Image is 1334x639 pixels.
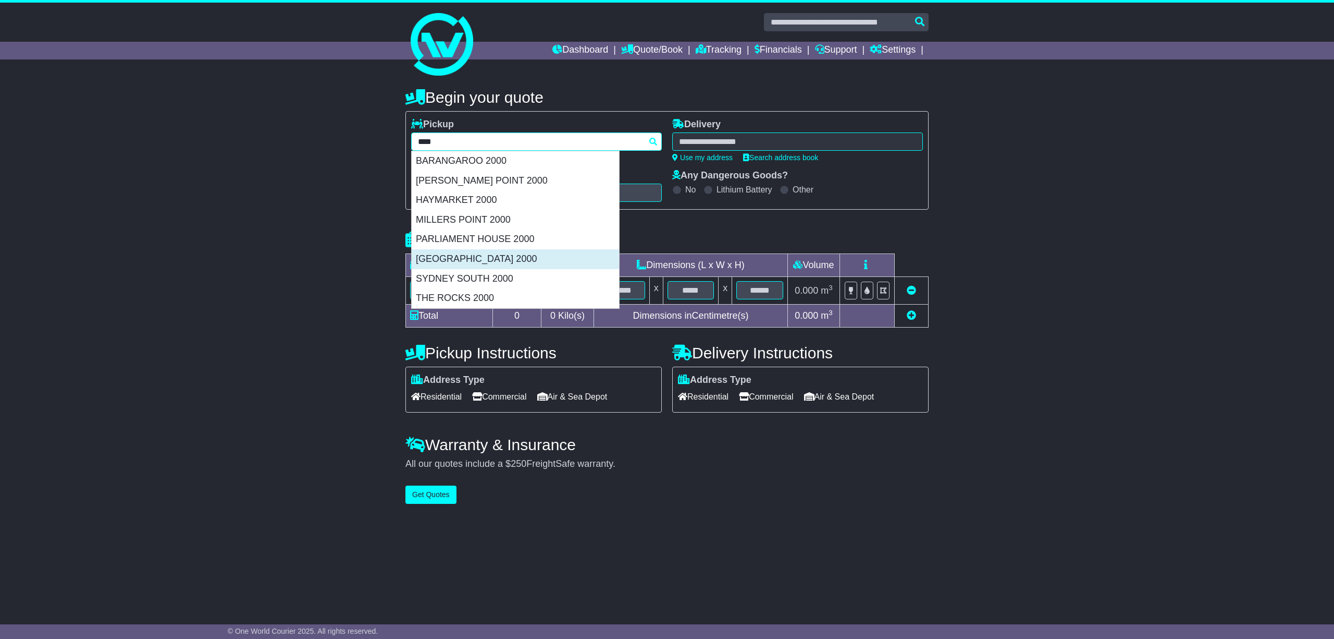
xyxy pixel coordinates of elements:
[829,309,833,317] sup: 3
[743,153,818,162] a: Search address book
[672,119,721,130] label: Delivery
[412,288,619,308] div: THE ROCKS 2000
[907,310,916,321] a: Add new item
[672,153,733,162] a: Use my address
[405,231,536,248] h4: Package details |
[550,310,555,321] span: 0
[411,389,462,405] span: Residential
[672,344,929,361] h4: Delivery Instructions
[412,171,619,191] div: [PERSON_NAME] POINT 2000
[815,42,857,59] a: Support
[795,285,818,296] span: 0.000
[793,185,813,195] label: Other
[412,230,619,249] div: PARLIAMENT HOUSE 2000
[829,284,833,292] sup: 3
[405,344,662,361] h4: Pickup Instructions
[672,170,788,182] label: Any Dangerous Goods?
[405,89,929,106] h4: Begin your quote
[406,254,493,277] td: Type
[552,42,608,59] a: Dashboard
[685,185,696,195] label: No
[678,375,751,386] label: Address Type
[739,389,793,405] span: Commercial
[907,285,916,296] a: Remove this item
[493,305,541,328] td: 0
[678,389,728,405] span: Residential
[537,389,608,405] span: Air & Sea Depot
[412,210,619,230] div: MILLERS POINT 2000
[405,436,929,453] h4: Warranty & Insurance
[821,285,833,296] span: m
[594,254,787,277] td: Dimensions (L x W x H)
[719,277,732,305] td: x
[621,42,683,59] a: Quote/Book
[795,310,818,321] span: 0.000
[412,249,619,269] div: [GEOGRAPHIC_DATA] 2000
[649,277,663,305] td: x
[411,375,485,386] label: Address Type
[511,459,526,469] span: 250
[412,151,619,171] div: BARANGAROO 2000
[755,42,802,59] a: Financials
[405,459,929,470] div: All our quotes include a $ FreightSafe warranty.
[411,119,454,130] label: Pickup
[411,132,662,151] typeahead: Please provide city
[405,486,456,504] button: Get Quotes
[412,190,619,210] div: HAYMARKET 2000
[696,42,742,59] a: Tracking
[594,305,787,328] td: Dimensions in Centimetre(s)
[804,389,874,405] span: Air & Sea Depot
[472,389,526,405] span: Commercial
[406,305,493,328] td: Total
[870,42,916,59] a: Settings
[228,627,378,635] span: © One World Courier 2025. All rights reserved.
[821,310,833,321] span: m
[541,305,594,328] td: Kilo(s)
[412,269,619,289] div: SYDNEY SOUTH 2000
[717,185,772,195] label: Lithium Battery
[787,254,839,277] td: Volume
